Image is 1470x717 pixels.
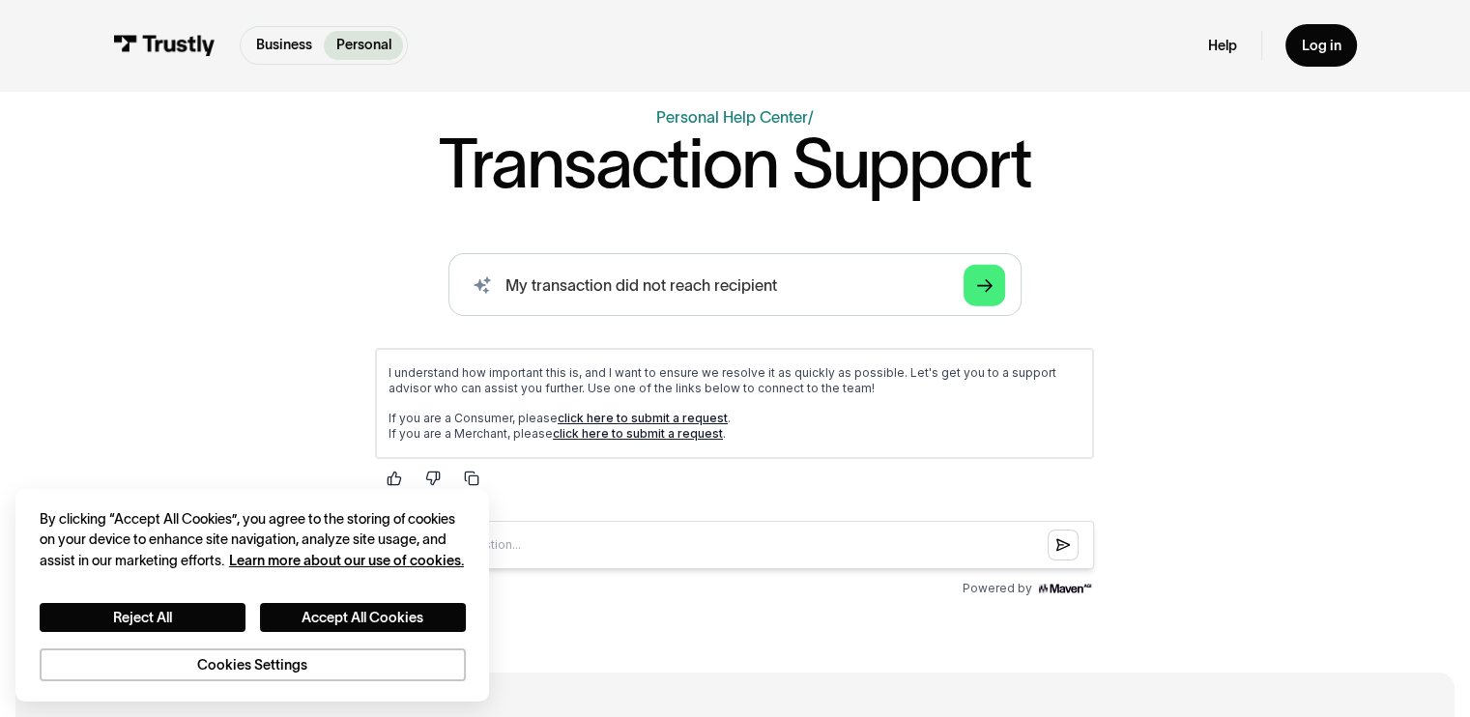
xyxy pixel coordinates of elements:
button: Accept All Cookies [260,603,466,633]
p: Business [256,35,312,55]
div: Privacy [40,509,466,682]
p: I understand how important this is, and I want to ensure we resolve it as quickly as possible. Le... [29,33,721,64]
span: Powered by [603,248,673,264]
input: Question box [15,188,735,237]
a: click here to submit a request [193,94,363,108]
form: Search [448,253,1021,316]
a: More information about your privacy, opens in a new tab [229,553,464,568]
button: Cookies Settings [40,648,466,682]
div: Cookie banner [15,489,489,701]
p: If you are a Consumer, please . If you are a Merchant, please . [29,78,721,109]
a: Personal Help Center [656,108,808,126]
a: Personal [324,31,403,60]
input: search [448,253,1021,316]
a: Help [1208,37,1237,55]
h1: Transaction Support [439,129,1030,197]
img: Trustly Logo [113,35,216,56]
a: Business [245,31,325,60]
button: Reject All [40,603,245,633]
a: click here to submit a request [198,78,368,93]
img: Maven AGI Logo [677,248,735,264]
div: / [808,108,814,126]
div: Log in [1301,37,1340,55]
p: Personal [336,35,391,55]
a: Log in [1285,24,1357,66]
div: By clicking “Accept All Cookies”, you agree to the storing of cookies on your device to enhance s... [40,509,466,571]
button: Submit question [688,197,719,228]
